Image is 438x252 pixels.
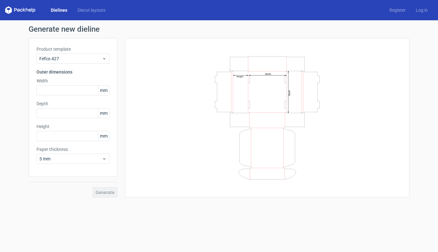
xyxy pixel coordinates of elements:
span: mm [98,86,109,95]
label: Depth [36,100,109,107]
a: Dielines [46,7,72,13]
label: Paper thickness [36,146,109,152]
span: mm [98,131,109,141]
h1: Generate new dieline [29,25,409,33]
text: Depth [288,90,291,95]
h3: Outer dimensions [36,69,109,75]
text: Width [265,72,271,75]
a: Diecut layouts [72,7,110,13]
span: mm [98,108,109,118]
a: Register [384,7,411,13]
label: Product template [36,46,109,52]
span: Fefco 427 [39,55,102,62]
a: Log in [411,7,433,13]
text: Height [236,75,243,78]
label: Height [36,123,109,130]
label: Width [36,78,109,84]
span: 3 mm [39,156,102,162]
